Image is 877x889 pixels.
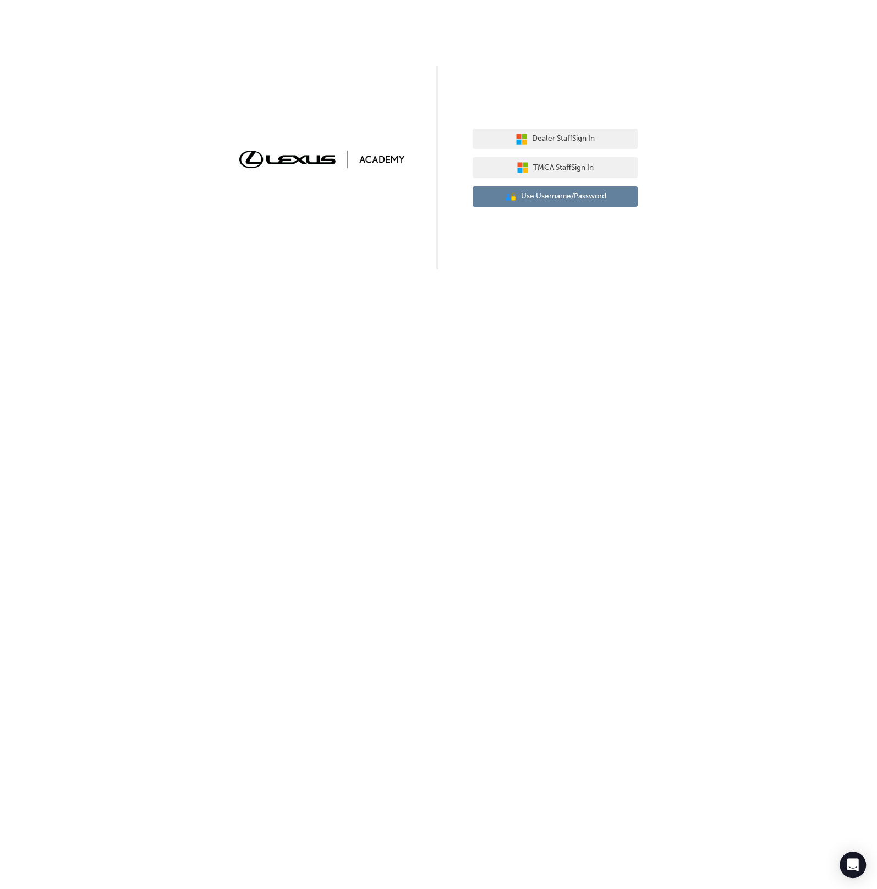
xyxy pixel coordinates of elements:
[840,852,866,878] div: Open Intercom Messenger
[473,157,638,178] button: TMCA StaffSign In
[473,129,638,150] button: Dealer StaffSign In
[532,132,595,145] span: Dealer Staff Sign In
[239,151,404,168] img: Trak
[533,162,594,174] span: TMCA Staff Sign In
[473,186,638,207] button: Use Username/Password
[521,190,606,203] span: Use Username/Password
